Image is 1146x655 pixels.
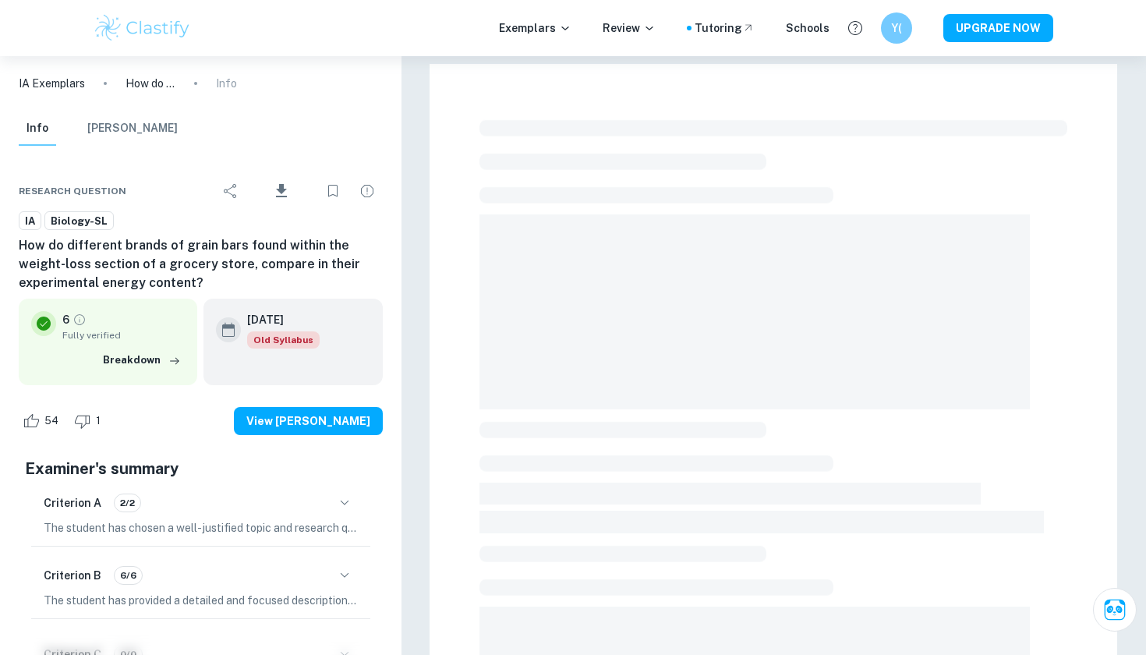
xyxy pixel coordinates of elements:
p: Review [603,19,656,37]
span: Old Syllabus [247,331,320,349]
p: Exemplars [499,19,571,37]
h6: Criterion A [44,494,101,512]
button: Ask Clai [1093,588,1137,632]
div: Like [19,409,67,434]
p: The student has provided a detailed and focused description of the experiment topic and its setup... [44,592,358,609]
button: Info [19,112,56,146]
button: Y( [881,12,912,44]
button: Help and Feedback [842,15,868,41]
h6: Y( [888,19,906,37]
span: IA [19,214,41,229]
span: 2/2 [115,496,140,510]
div: Bookmark [317,175,348,207]
span: 54 [36,413,67,429]
img: Clastify logo [93,12,192,44]
h6: How do different brands of grain bars found within the weight-loss section of a grocery store, co... [19,236,383,292]
span: Research question [19,184,126,198]
p: The student has chosen a well-justified topic and research question that is relevant to their per... [44,519,358,536]
span: Fully verified [62,328,185,342]
span: Biology-SL [45,214,113,229]
h5: Examiner's summary [25,457,377,480]
div: Report issue [352,175,383,207]
a: IA Exemplars [19,75,85,92]
h6: [DATE] [247,311,307,328]
button: Breakdown [99,349,185,372]
span: 1 [87,413,109,429]
a: Grade fully verified [73,313,87,327]
div: Dislike [70,409,109,434]
p: Info [216,75,237,92]
a: IA [19,211,41,231]
p: 6 [62,311,69,328]
span: 6/6 [115,568,142,582]
a: Biology-SL [44,211,114,231]
a: Tutoring [695,19,755,37]
p: How do different brands of grain bars found within the weight-loss section of a grocery store, co... [126,75,175,92]
div: Download [249,171,314,211]
button: UPGRADE NOW [943,14,1053,42]
h6: Criterion B [44,567,101,584]
button: [PERSON_NAME] [87,112,178,146]
div: Starting from the May 2025 session, the Biology IA requirements have changed. It's OK to refer to... [247,331,320,349]
button: View [PERSON_NAME] [234,407,383,435]
a: Schools [786,19,829,37]
div: Share [215,175,246,207]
